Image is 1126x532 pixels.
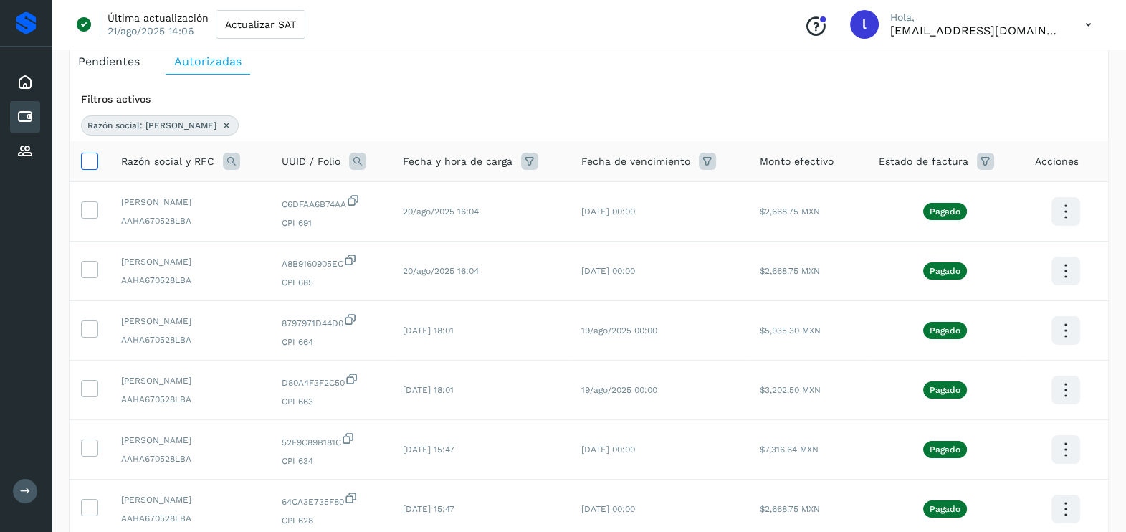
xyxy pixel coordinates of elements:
span: CPI 685 [282,276,380,289]
span: 19/ago/2025 00:00 [581,326,657,336]
span: [PERSON_NAME] [121,434,259,447]
span: AAHA670528LBA [121,452,259,465]
span: [DATE] 00:00 [581,445,635,455]
p: Pagado [930,266,960,276]
p: Pagado [930,326,960,336]
span: [PERSON_NAME] [121,196,259,209]
span: AAHA670528LBA [121,393,259,406]
span: $2,668.75 MXN [760,504,820,514]
span: Pendientes [78,54,140,68]
span: $5,935.30 MXN [760,326,821,336]
span: AAHA670528LBA [121,512,259,525]
p: Última actualización [108,11,209,24]
span: Estado de factura [879,154,968,169]
div: Filtros activos [81,92,1097,107]
span: $2,668.75 MXN [760,206,820,217]
span: [DATE] 00:00 [581,206,635,217]
span: Fecha de vencimiento [581,154,690,169]
span: [DATE] 00:00 [581,266,635,276]
span: [PERSON_NAME] [121,374,259,387]
span: Razón social: [PERSON_NAME] [87,119,216,132]
p: Pagado [930,445,960,455]
span: A8B9160905EC [282,253,380,270]
div: Proveedores [10,136,40,167]
span: D80A4F3F2C50 [282,372,380,389]
span: [PERSON_NAME] [121,315,259,328]
span: AAHA670528LBA [121,274,259,287]
div: Cuentas por pagar [10,101,40,133]
span: Razón social y RFC [121,154,214,169]
span: 20/ago/2025 16:04 [403,206,479,217]
span: CPI 691 [282,217,380,229]
span: Monto efectivo [760,154,834,169]
span: 52F9C89B181C [282,432,380,449]
span: [PERSON_NAME] [121,493,259,506]
span: [DATE] 18:01 [403,326,454,336]
span: Autorizadas [174,54,242,68]
span: [DATE] 18:01 [403,385,454,395]
div: Inicio [10,67,40,98]
span: Acciones [1034,154,1078,169]
p: 21/ago/2025 14:06 [108,24,194,37]
span: $7,316.64 MXN [760,445,819,455]
span: AAHA670528LBA [121,333,259,346]
span: Fecha y hora de carga [403,154,512,169]
span: C6DFAA6B74AA [282,194,380,211]
p: luisfgonzalez@solgic.mx [890,24,1062,37]
span: CPI 628 [282,514,380,527]
div: Razón social: Agustin [81,115,239,136]
button: Actualizar SAT [216,10,305,39]
span: $2,668.75 MXN [760,266,820,276]
span: [DATE] 15:47 [403,504,454,514]
p: Pagado [930,206,960,217]
span: 8797971D44D0 [282,313,380,330]
span: [PERSON_NAME] [121,255,259,268]
span: [DATE] 00:00 [581,504,635,514]
span: AAHA670528LBA [121,214,259,227]
span: 19/ago/2025 00:00 [581,385,657,395]
span: 64CA3E735F80 [282,491,380,508]
p: Pagado [930,385,960,395]
span: [DATE] 15:47 [403,445,454,455]
span: 20/ago/2025 16:04 [403,266,479,276]
p: Pagado [930,504,960,514]
span: CPI 664 [282,336,380,348]
span: $3,202.50 MXN [760,385,821,395]
span: UUID / Folio [282,154,340,169]
p: Hola, [890,11,1062,24]
span: CPI 634 [282,455,380,467]
span: Actualizar SAT [225,19,296,29]
span: CPI 663 [282,395,380,408]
